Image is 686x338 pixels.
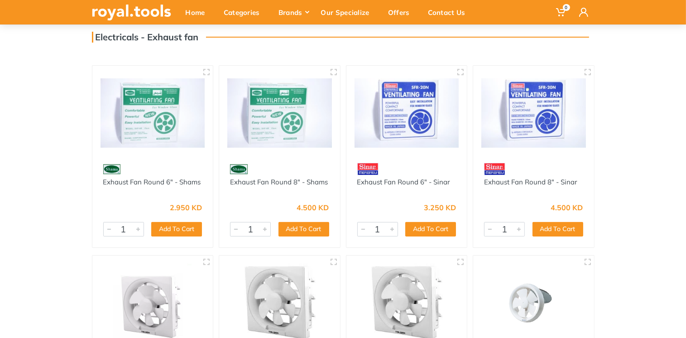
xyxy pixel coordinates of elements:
[92,32,199,43] h3: Electricals - Exhaust fan
[278,222,329,237] button: Add To Cart
[481,74,586,152] img: Royal Tools - Exhaust Fan Round 8
[484,178,577,186] a: Exhaust Fan Round 8" - Sinar
[103,161,121,177] img: 9.webp
[179,3,217,22] div: Home
[170,204,202,211] div: 2.950 KD
[424,204,456,211] div: 3.250 KD
[355,74,459,152] img: Royal Tools - Exhaust Fan Round 6
[297,204,329,211] div: 4.500 KD
[101,74,205,152] img: Royal Tools - Exhaust Fan Round 6
[357,161,379,177] img: 10.webp
[315,3,382,22] div: Our Specialize
[484,161,505,177] img: 10.webp
[563,4,570,11] span: 0
[382,3,422,22] div: Offers
[405,222,456,237] button: Add To Cart
[230,178,328,186] a: Exhaust Fan Round 8" - Shams
[532,222,583,237] button: Add To Cart
[227,74,332,152] img: Royal Tools - Exhaust Fan Round 8
[230,161,248,177] img: 9.webp
[151,222,202,237] button: Add To Cart
[551,204,583,211] div: 4.500 KD
[272,3,315,22] div: Brands
[103,178,201,186] a: Exhaust Fan Round 6" - Shams
[217,3,272,22] div: Categories
[422,3,478,22] div: Contact Us
[92,5,171,20] img: royal.tools Logo
[357,178,450,186] a: Exhaust Fan Round 6" - Sinar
